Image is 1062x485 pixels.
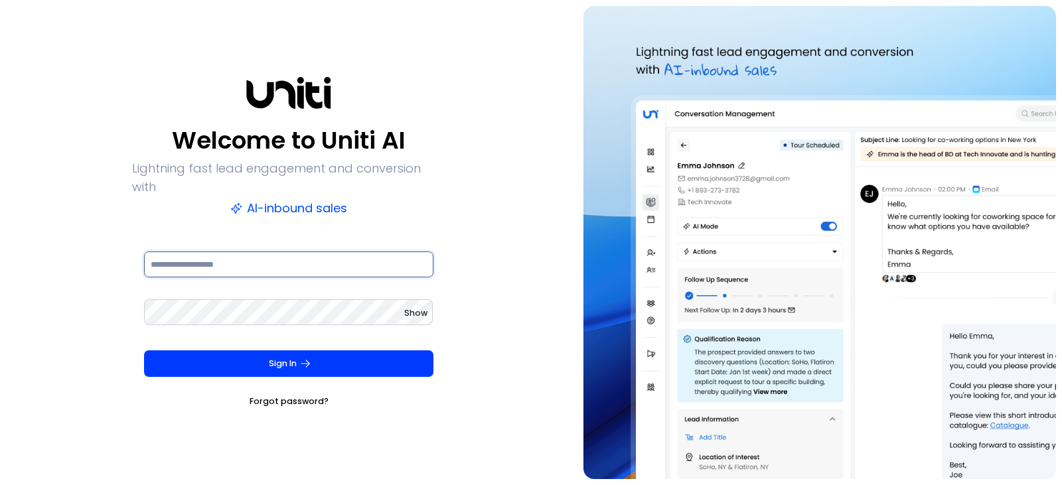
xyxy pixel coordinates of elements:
p: AI-inbound sales [230,199,347,218]
p: Lightning fast lead engagement and conversion with [132,159,445,196]
a: Forgot password? [250,395,329,408]
span: Show [404,307,427,318]
img: auth-hero.png [583,6,1056,479]
button: Show [404,307,427,320]
button: Sign In [144,350,433,377]
p: Welcome to Uniti AI [172,125,406,157]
